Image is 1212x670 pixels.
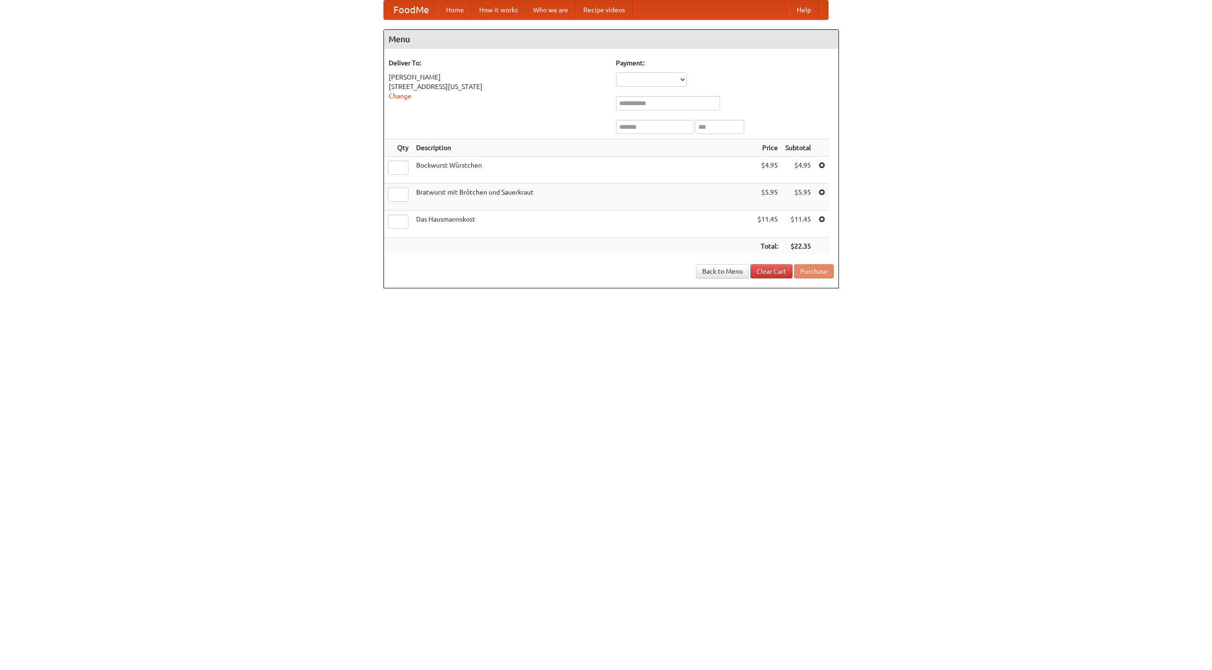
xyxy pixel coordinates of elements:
[794,264,834,278] button: Purchase
[389,58,606,68] h5: Deliver To:
[384,30,838,49] h4: Menu
[526,0,576,19] a: Who we are
[384,0,438,19] a: FoodMe
[750,264,793,278] a: Clear Cart
[782,139,815,157] th: Subtotal
[754,211,782,238] td: $11.45
[412,157,754,184] td: Bockwurst Würstchen
[782,238,815,255] th: $22.35
[754,184,782,211] td: $5.95
[384,139,412,157] th: Qty
[389,82,606,91] div: [STREET_ADDRESS][US_STATE]
[616,58,834,68] h5: Payment:
[412,211,754,238] td: Das Hausmannskost
[389,72,606,82] div: [PERSON_NAME]
[754,238,782,255] th: Total:
[696,264,749,278] a: Back to Menu
[472,0,526,19] a: How it works
[389,92,411,100] a: Change
[782,211,815,238] td: $11.45
[438,0,472,19] a: Home
[754,157,782,184] td: $4.95
[789,0,819,19] a: Help
[782,157,815,184] td: $4.95
[412,184,754,211] td: Bratwurst mit Brötchen und Sauerkraut
[782,184,815,211] td: $5.95
[754,139,782,157] th: Price
[576,0,633,19] a: Recipe videos
[412,139,754,157] th: Description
